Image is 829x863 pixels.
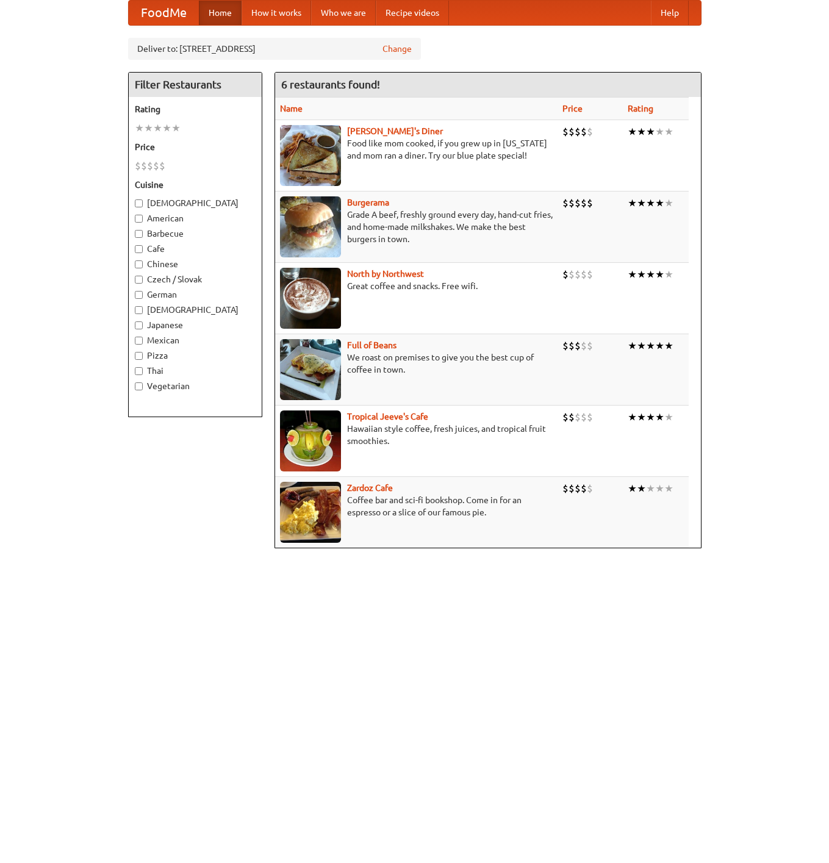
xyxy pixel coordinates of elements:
[280,339,341,400] img: beans.jpg
[569,125,575,138] li: $
[280,268,341,329] img: north.jpg
[646,196,655,210] li: ★
[651,1,689,25] a: Help
[280,494,553,518] p: Coffee bar and sci-fi bookshop. Come in for an espresso or a slice of our famous pie.
[628,482,637,495] li: ★
[637,268,646,281] li: ★
[587,482,593,495] li: $
[587,339,593,353] li: $
[628,339,637,353] li: ★
[135,258,256,270] label: Chinese
[637,482,646,495] li: ★
[569,268,575,281] li: $
[135,334,256,346] label: Mexican
[628,196,637,210] li: ★
[655,196,664,210] li: ★
[587,125,593,138] li: $
[135,243,256,255] label: Cafe
[575,125,581,138] li: $
[129,73,262,97] h4: Filter Restaurants
[562,410,569,424] li: $
[199,1,242,25] a: Home
[581,339,587,353] li: $
[153,159,159,173] li: $
[575,196,581,210] li: $
[347,340,397,350] a: Full of Beans
[171,121,181,135] li: ★
[135,306,143,314] input: [DEMOGRAPHIC_DATA]
[135,382,143,390] input: Vegetarian
[562,482,569,495] li: $
[280,351,553,376] p: We roast on premises to give you the best cup of coffee in town.
[135,380,256,392] label: Vegetarian
[135,352,143,360] input: Pizza
[646,125,655,138] li: ★
[280,482,341,543] img: zardoz.jpg
[135,337,143,345] input: Mexican
[575,482,581,495] li: $
[664,339,673,353] li: ★
[135,321,143,329] input: Japanese
[569,196,575,210] li: $
[587,410,593,424] li: $
[655,482,664,495] li: ★
[347,126,443,136] a: [PERSON_NAME]'s Diner
[562,104,583,113] a: Price
[147,159,153,173] li: $
[153,121,162,135] li: ★
[569,482,575,495] li: $
[575,339,581,353] li: $
[655,125,664,138] li: ★
[281,79,380,90] ng-pluralize: 6 restaurants found!
[242,1,311,25] a: How it works
[575,410,581,424] li: $
[664,410,673,424] li: ★
[581,196,587,210] li: $
[280,104,303,113] a: Name
[562,196,569,210] li: $
[280,196,341,257] img: burgerama.jpg
[141,159,147,173] li: $
[280,423,553,447] p: Hawaiian style coffee, fresh juices, and tropical fruit smoothies.
[135,291,143,299] input: German
[135,141,256,153] h5: Price
[347,269,424,279] b: North by Northwest
[135,227,256,240] label: Barbecue
[135,319,256,331] label: Japanese
[637,125,646,138] li: ★
[135,212,256,224] label: American
[129,1,199,25] a: FoodMe
[664,125,673,138] li: ★
[144,121,153,135] li: ★
[135,230,143,238] input: Barbecue
[562,125,569,138] li: $
[376,1,449,25] a: Recipe videos
[280,137,553,162] p: Food like mom cooked, if you grew up in [US_STATE] and mom ran a diner. Try our blue plate special!
[135,273,256,285] label: Czech / Slovak
[135,199,143,207] input: [DEMOGRAPHIC_DATA]
[664,482,673,495] li: ★
[562,339,569,353] li: $
[135,367,143,375] input: Thai
[581,125,587,138] li: $
[135,365,256,377] label: Thai
[655,339,664,353] li: ★
[655,268,664,281] li: ★
[347,198,389,207] a: Burgerama
[664,196,673,210] li: ★
[135,197,256,209] label: [DEMOGRAPHIC_DATA]
[159,159,165,173] li: $
[562,268,569,281] li: $
[135,103,256,115] h5: Rating
[135,349,256,362] label: Pizza
[135,215,143,223] input: American
[347,483,393,493] a: Zardoz Cafe
[581,482,587,495] li: $
[569,410,575,424] li: $
[664,268,673,281] li: ★
[575,268,581,281] li: $
[135,159,141,173] li: $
